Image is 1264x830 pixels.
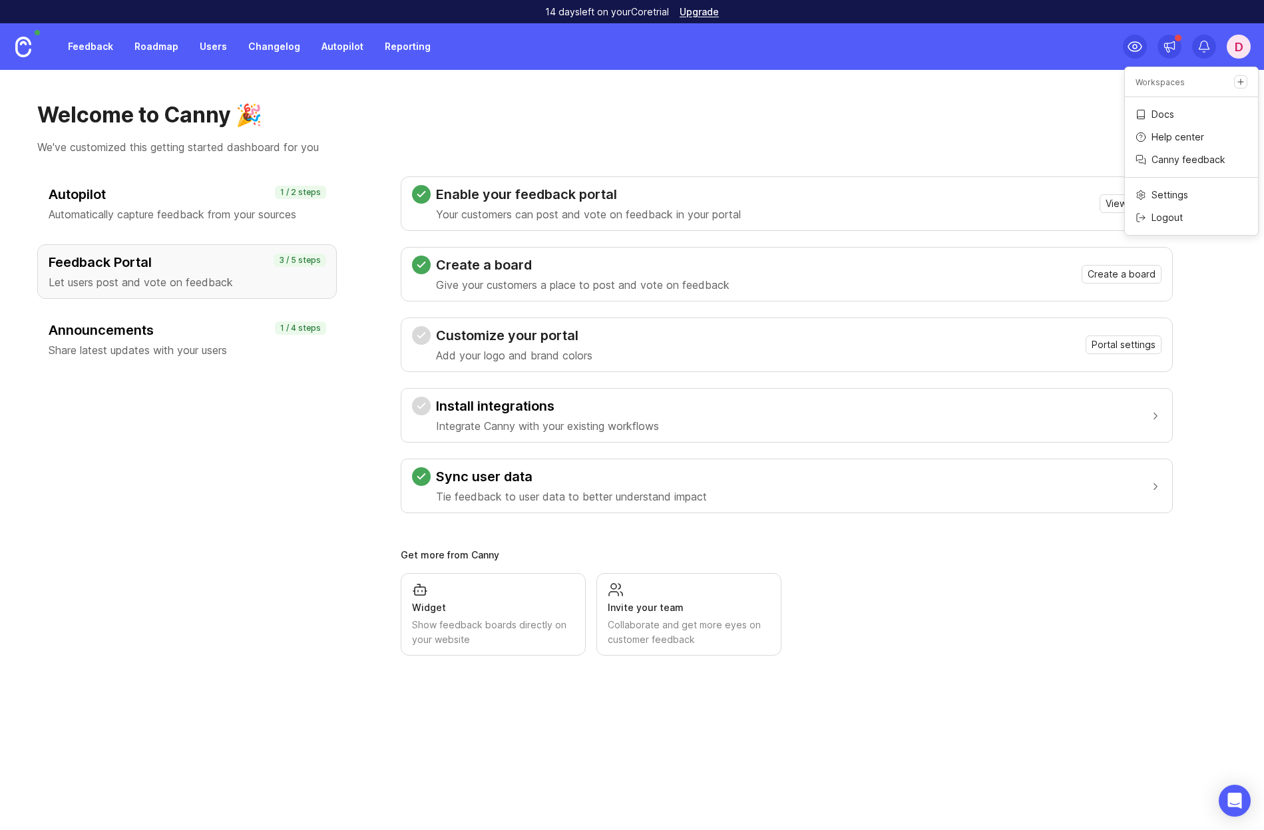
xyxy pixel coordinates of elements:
[37,102,1227,128] h1: Welcome to Canny 🎉
[1234,75,1247,89] a: Create a new workspace
[49,206,325,222] p: Automatically capture feedback from your sources
[15,37,31,57] img: Canny Home
[412,600,574,615] div: Widget
[436,347,592,363] p: Add your logo and brand colors
[279,255,321,266] p: 3 / 5 steps
[608,618,770,647] div: Collaborate and get more eyes on customer feedback
[436,206,741,222] p: Your customers can post and vote on feedback in your portal
[436,277,730,293] p: Give your customers a place to post and vote on feedback
[1125,126,1258,148] a: Help center
[436,418,659,434] p: Integrate Canny with your existing workflows
[1082,265,1161,284] button: Create a board
[126,35,186,59] a: Roadmap
[240,35,308,59] a: Changelog
[401,550,1173,560] div: Get more from Canny
[280,323,321,333] p: 1 / 4 steps
[1152,211,1183,224] p: Logout
[436,489,707,505] p: Tie feedback to user data to better understand impact
[192,35,235,59] a: Users
[1092,338,1156,351] span: Portal settings
[436,256,730,274] h3: Create a board
[1106,197,1156,210] span: View Portal
[1100,194,1161,213] button: View Portal
[1219,785,1251,817] div: Open Intercom Messenger
[37,176,337,231] button: AutopilotAutomatically capture feedback from your sources1 / 2 steps
[436,397,659,415] h3: Install integrations
[412,459,1161,513] button: Sync user dataTie feedback to user data to better understand impact
[37,139,1227,155] p: We've customized this getting started dashboard for you
[1152,108,1174,121] p: Docs
[37,312,337,367] button: AnnouncementsShare latest updates with your users1 / 4 steps
[1125,104,1258,125] a: Docs
[37,244,337,299] button: Feedback PortalLet users post and vote on feedback3 / 5 steps
[436,326,592,345] h3: Customize your portal
[680,7,719,17] a: Upgrade
[49,274,325,290] p: Let users post and vote on feedback
[1227,35,1251,59] button: d
[412,389,1161,442] button: Install integrationsIntegrate Canny with your existing workflows
[436,467,707,486] h3: Sync user data
[49,185,325,204] h3: Autopilot
[49,253,325,272] h3: Feedback Portal
[1152,130,1204,144] p: Help center
[1125,149,1258,170] a: Canny feedback
[596,573,781,656] a: Invite your teamCollaborate and get more eyes on customer feedback
[401,573,586,656] a: WidgetShow feedback boards directly on your website
[1088,268,1156,281] span: Create a board
[545,5,669,19] p: 14 days left on your Core trial
[49,321,325,339] h3: Announcements
[1086,335,1161,354] button: Portal settings
[280,187,321,198] p: 1 / 2 steps
[1152,188,1188,202] p: Settings
[314,35,371,59] a: Autopilot
[608,600,770,615] div: Invite your team
[1125,184,1258,206] a: Settings
[49,342,325,358] p: Share latest updates with your users
[60,35,121,59] a: Feedback
[377,35,439,59] a: Reporting
[436,185,741,204] h3: Enable your feedback portal
[1152,153,1225,166] p: Canny feedback
[412,618,574,647] div: Show feedback boards directly on your website
[1136,77,1185,88] p: Workspaces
